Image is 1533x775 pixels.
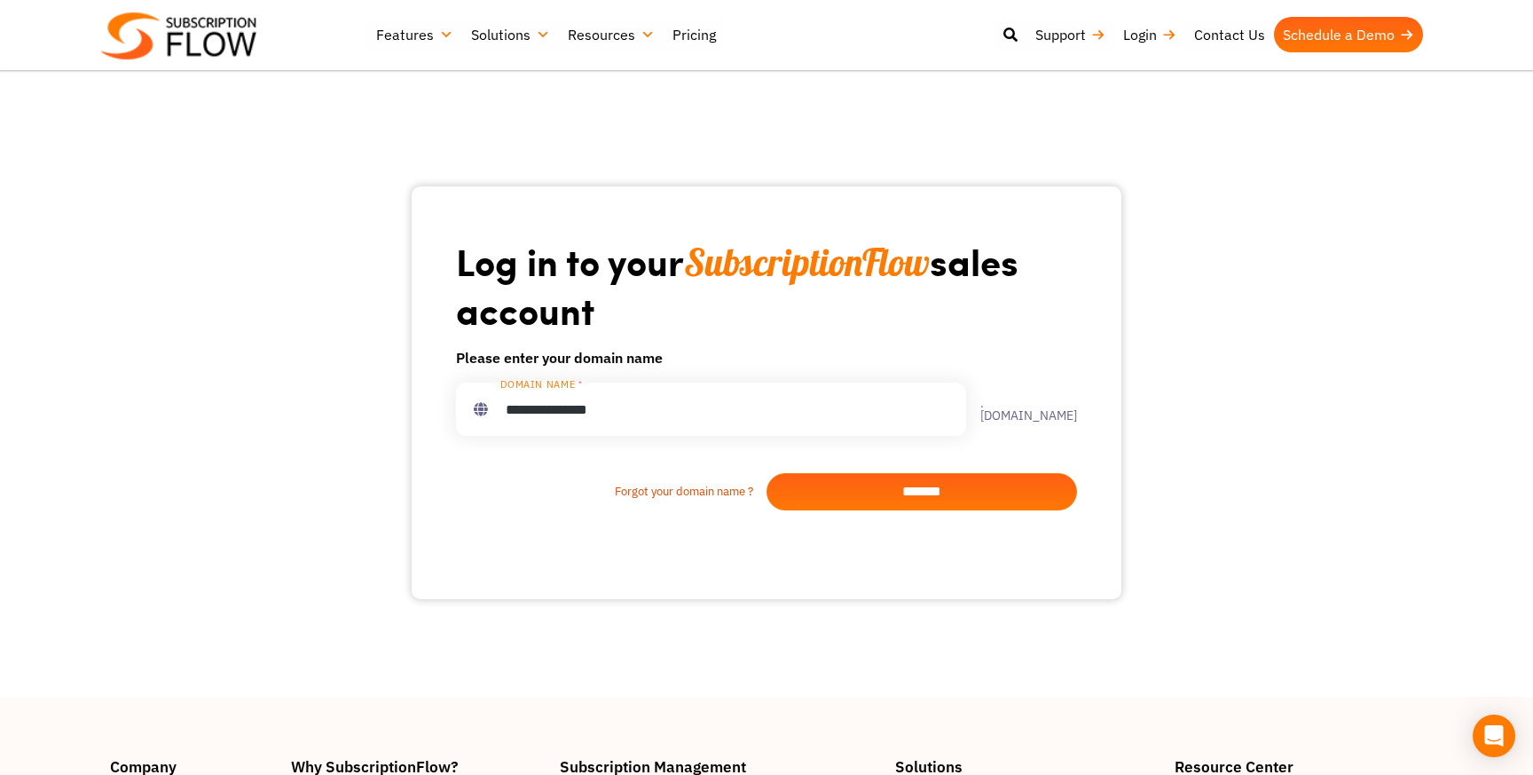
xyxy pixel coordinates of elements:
[456,238,1077,333] h1: Log in to your sales account
[291,759,543,774] h4: Why SubscriptionFlow?
[560,759,877,774] h4: Subscription Management
[664,17,725,52] a: Pricing
[462,17,559,52] a: Solutions
[1175,759,1423,774] h4: Resource Center
[456,483,766,501] a: Forgot your domain name ?
[101,12,256,59] img: Subscriptionflow
[1026,17,1114,52] a: Support
[895,759,1157,774] h4: Solutions
[559,17,664,52] a: Resources
[966,397,1077,422] label: .[DOMAIN_NAME]
[1185,17,1274,52] a: Contact Us
[367,17,462,52] a: Features
[1114,17,1185,52] a: Login
[110,759,273,774] h4: Company
[1274,17,1423,52] a: Schedule a Demo
[684,239,930,286] span: SubscriptionFlow
[456,347,1077,368] h6: Please enter your domain name
[1473,715,1515,757] div: Open Intercom Messenger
